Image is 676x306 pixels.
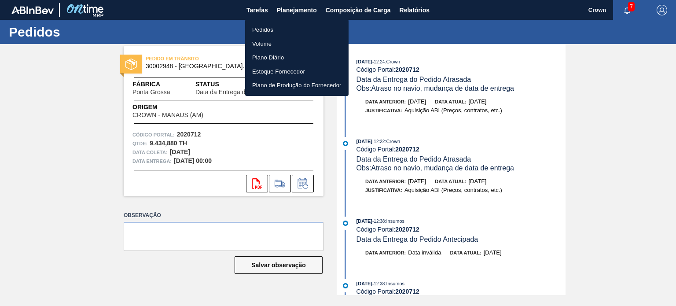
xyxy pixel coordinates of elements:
[245,37,349,51] a: Volume
[245,65,349,79] a: Estoque Fornecedor
[245,51,349,65] a: Plano Diário
[245,78,349,92] a: Plano de Produção do Fornecedor
[245,23,349,37] a: Pedidos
